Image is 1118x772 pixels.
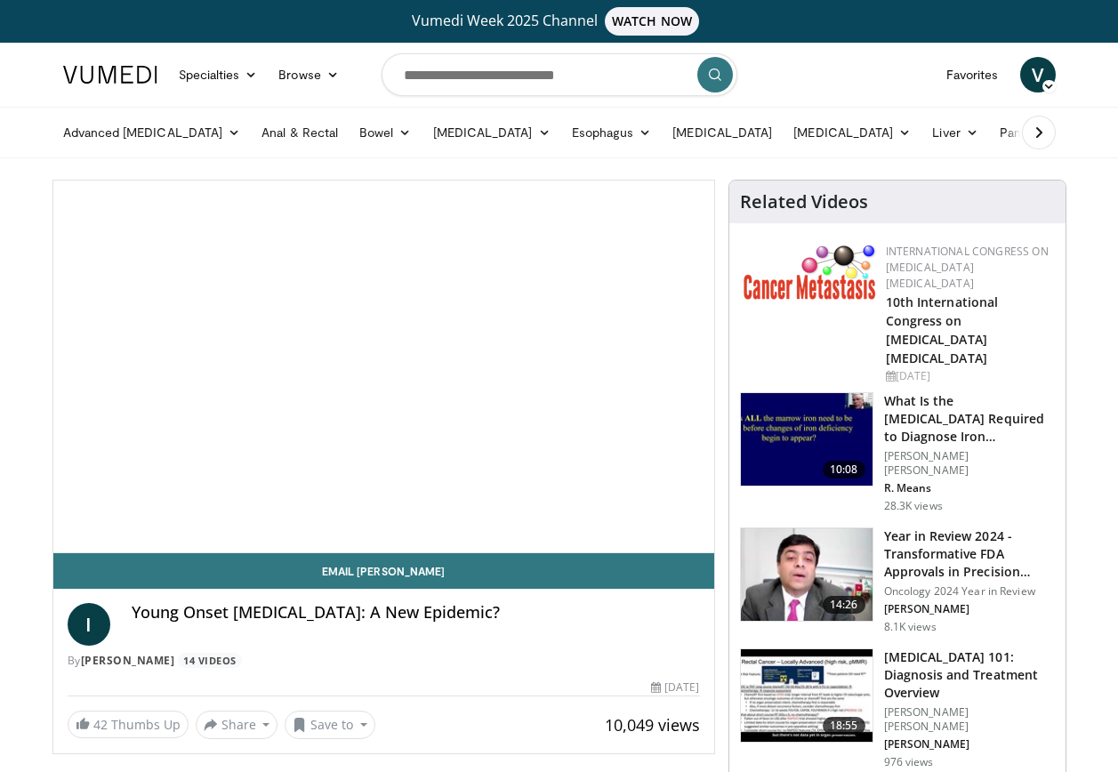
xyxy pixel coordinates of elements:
[178,653,243,668] a: 14 Videos
[741,649,873,742] img: f5d819c4-b4a6-4669-943d-399a0cb519e6.150x105_q85_crop-smart_upscale.jpg
[251,115,349,150] a: Anal & Rectal
[68,711,189,738] a: 42 Thumbs Up
[823,596,865,614] span: 14:26
[884,648,1055,702] h3: [MEDICAL_DATA] 101: Diagnosis and Treatment Overview
[268,57,350,92] a: Browse
[884,392,1055,446] h3: What Is the [MEDICAL_DATA] Required to Diagnose Iron Deficienc…
[740,191,868,213] h4: Related Videos
[422,115,561,150] a: [MEDICAL_DATA]
[662,115,783,150] a: [MEDICAL_DATA]
[884,527,1055,581] h3: Year in Review 2024 - Transformative FDA Approvals in Precision Onco…
[921,115,988,150] a: Liver
[744,244,877,300] img: 6ff8bc22-9509-4454-a4f8-ac79dd3b8976.png.150x105_q85_autocrop_double_scale_upscale_version-0.2.png
[886,294,999,366] a: 10th International Congress on [MEDICAL_DATA] [MEDICAL_DATA]
[884,705,1055,734] p: [PERSON_NAME] [PERSON_NAME]
[52,115,252,150] a: Advanced [MEDICAL_DATA]
[884,584,1055,599] p: Oncology 2024 Year in Review
[285,711,375,739] button: Save to
[196,711,278,739] button: Share
[740,527,1055,634] a: 14:26 Year in Review 2024 - Transformative FDA Approvals in Precision Onco… Oncology 2024 Year in...
[382,53,737,96] input: Search topics, interventions
[823,461,865,478] span: 10:08
[740,648,1055,769] a: 18:55 [MEDICAL_DATA] 101: Diagnosis and Treatment Overview [PERSON_NAME] [PERSON_NAME] [PERSON_NA...
[884,602,1055,616] p: [PERSON_NAME]
[884,481,1055,495] p: R. Means
[884,755,934,769] p: 976 views
[168,57,269,92] a: Specialties
[651,680,699,696] div: [DATE]
[81,653,175,668] a: [PERSON_NAME]
[349,115,422,150] a: Bowel
[884,737,1055,752] p: [PERSON_NAME]
[66,7,1053,36] a: Vumedi Week 2025 ChannelWATCH NOW
[740,392,1055,513] a: 10:08 What Is the [MEDICAL_DATA] Required to Diagnose Iron Deficienc… [PERSON_NAME] [PERSON_NAME]...
[53,181,714,553] video-js: Video Player
[1020,57,1056,92] a: V
[741,528,873,621] img: 22cacae0-80e8-46c7-b946-25cff5e656fa.150x105_q85_crop-smart_upscale.jpg
[886,244,1049,291] a: International Congress on [MEDICAL_DATA] [MEDICAL_DATA]
[132,603,700,623] h4: Young Onset [MEDICAL_DATA]: A New Epidemic?
[605,714,700,736] span: 10,049 views
[68,653,700,669] div: By
[93,716,108,733] span: 42
[936,57,1009,92] a: Favorites
[741,393,873,486] img: 15adaf35-b496-4260-9f93-ea8e29d3ece7.150x105_q85_crop-smart_upscale.jpg
[783,115,921,150] a: [MEDICAL_DATA]
[886,368,1051,384] div: [DATE]
[68,603,110,646] a: I
[884,449,1055,478] p: [PERSON_NAME] [PERSON_NAME]
[63,66,157,84] img: VuMedi Logo
[561,115,663,150] a: Esophagus
[884,620,937,634] p: 8.1K views
[53,553,714,589] a: Email [PERSON_NAME]
[605,7,699,36] span: WATCH NOW
[884,499,943,513] p: 28.3K views
[823,717,865,735] span: 18:55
